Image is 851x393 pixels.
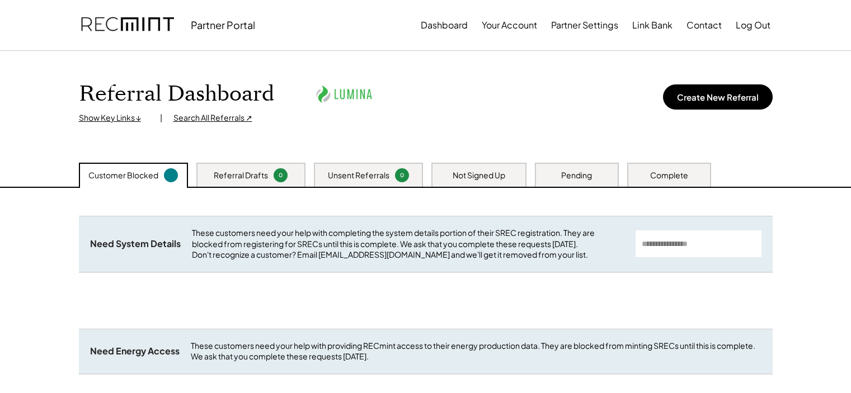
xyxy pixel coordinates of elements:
div: Search All Referrals ↗ [173,112,252,124]
button: Contact [687,14,722,36]
div: | [160,112,162,124]
button: Partner Settings [551,14,618,36]
div: Not Signed Up [453,170,505,181]
div: Customer Blocked [88,170,158,181]
div: Referral Drafts [214,170,268,181]
div: Partner Portal [191,18,255,31]
div: Complete [650,170,688,181]
div: These customers need your help with completing the system details portion of their SREC registrat... [192,228,624,261]
button: Dashboard [421,14,468,36]
img: lumina.png [313,79,375,110]
div: Need System Details [90,238,181,250]
div: 0 [397,171,407,179]
button: Your Account [482,14,537,36]
button: Log Out [736,14,770,36]
img: recmint-logotype%403x.png [81,6,174,44]
button: Link Bank [632,14,673,36]
button: Create New Referral [663,84,773,110]
div: Need Energy Access [90,345,180,357]
div: Unsent Referrals [328,170,389,181]
div: These customers need your help with providing RECmint access to their energy production data. The... [191,340,761,362]
h1: Referral Dashboard [79,81,274,107]
div: 0 [275,171,286,179]
div: Show Key Links ↓ [79,112,149,124]
div: Pending [561,170,592,181]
